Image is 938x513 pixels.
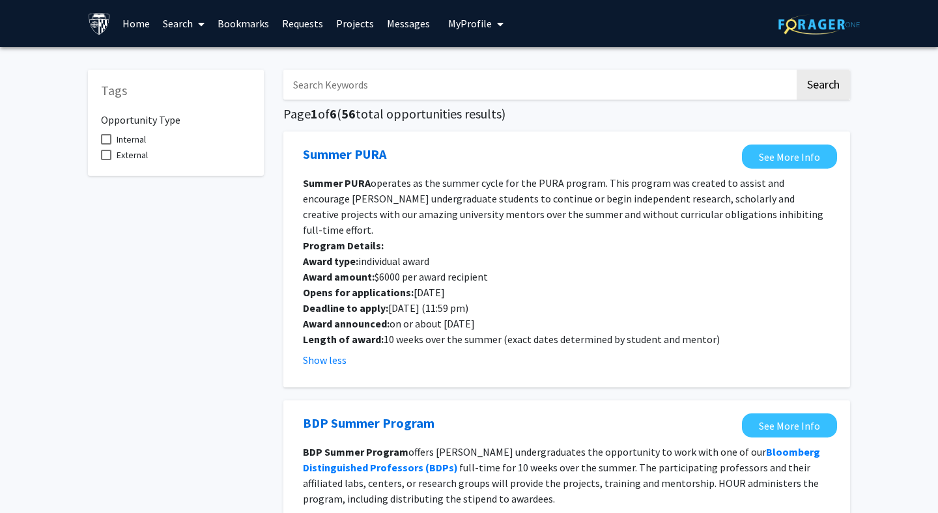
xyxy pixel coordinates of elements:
[303,270,375,283] strong: Award amount:
[303,333,384,346] strong: Length of award:
[330,105,337,122] span: 6
[116,1,156,46] a: Home
[303,286,414,299] strong: Opens for applications:
[117,147,148,163] span: External
[303,413,434,433] a: Opens in a new tab
[303,284,831,300] p: [DATE]
[101,104,251,126] h6: Opportunity Type
[303,253,831,269] p: individual award
[303,317,390,330] strong: Award announced:
[448,17,492,30] span: My Profile
[276,1,330,46] a: Requests
[303,445,408,458] strong: BDP Summer Program
[303,176,371,189] strong: Summer PURA
[10,454,55,503] iframe: Chat
[303,352,347,368] button: Show less
[303,255,358,268] strong: Award type:
[211,1,276,46] a: Bookmarks
[101,83,251,98] h5: Tags
[303,176,823,236] span: operates as the summer cycle for the PURA program. This program was created to assist and encoura...
[303,444,831,506] p: offers [PERSON_NAME] undergraduates the opportunity to work with one of our full-time for 10 week...
[303,269,831,284] p: $6000 per award recipient
[117,132,146,147] span: Internal
[330,1,380,46] a: Projects
[283,106,850,122] h5: Page of ( total opportunities results)
[303,239,384,252] strong: Program Details:
[778,14,860,35] img: ForagerOne Logo
[341,105,356,122] span: 56
[283,70,795,100] input: Search Keywords
[742,413,837,437] a: Opens in a new tab
[88,12,111,35] img: Johns Hopkins University Logo
[311,105,318,122] span: 1
[797,70,850,100] button: Search
[742,145,837,169] a: Opens in a new tab
[303,331,831,347] p: 10 weeks over the summer (exact dates determined by student and mentor)
[303,145,386,164] a: Opens in a new tab
[156,1,211,46] a: Search
[303,300,831,316] p: [DATE] (11:59 pm)
[380,1,436,46] a: Messages
[303,316,831,331] p: on or about [DATE]
[303,301,388,314] strong: Deadline to apply:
